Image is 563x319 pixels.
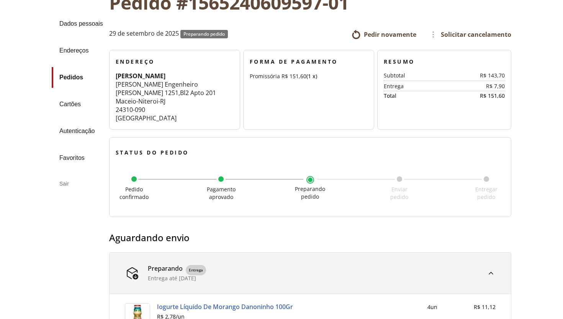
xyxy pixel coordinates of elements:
span: Pedir novamente [364,30,416,39]
h3: Forma de Pagamento [250,58,368,66]
span: (1 x) [306,72,317,80]
span: Pedido confirmado [119,186,149,201]
a: Solicitar cancelamento [429,28,511,41]
span: Pagamento aprovado [207,186,236,201]
a: Pedidos [52,67,103,88]
a: Iogurte Líquido De Morango Danoninho 100Gr [157,303,293,310]
div: R$ 143,70 [457,72,505,79]
span: , [178,89,180,97]
a: Cartões [52,94,103,115]
span: Entrega até [148,275,179,282]
div: Entrega [384,83,457,89]
span: Entregar pedido [475,186,498,201]
a: Pedir novamente [352,30,416,39]
span: Bl2 Apto 201 [180,89,216,97]
span: Status do pedido [116,149,189,156]
a: Dados pessoais [52,13,103,34]
span: - [158,97,160,105]
span: 24310-090 [116,105,145,114]
div: Total [384,93,444,99]
a: Endereços [52,40,103,61]
span: [PERSON_NAME] Engenheiro [PERSON_NAME] [116,80,198,97]
span: 1251 [165,89,178,97]
div: [DATE] [148,275,206,281]
span: R$ 11,12 [474,303,496,311]
strong: [PERSON_NAME] [116,72,165,80]
h3: Aguardando envio [109,232,511,243]
span: - [136,97,138,105]
span: Niteroi [138,97,158,105]
span: Maceio [116,97,136,105]
summary: PreparandoEntregaEntrega até [DATE] [110,253,511,294]
span: Entrega [186,265,206,276]
span: Preparando pedido [183,31,225,37]
span: 29 de setembro de 2025 [109,30,179,38]
div: R$ 151,60 [444,93,505,99]
div: Promissória [250,72,368,80]
div: Subtotal [384,72,457,79]
span: Enviar pedido [390,186,408,201]
div: Sair [52,174,103,193]
span: RJ [160,97,165,105]
a: Favoritos [52,148,103,168]
div: 4 un [427,303,437,311]
p: Preparando [148,265,183,276]
h3: Resumo [384,58,505,66]
span: R$ 151,60 [281,72,306,80]
span: Preparando pedido [295,185,325,200]
span: [GEOGRAPHIC_DATA] [116,114,177,122]
a: Autenticação [52,121,103,141]
div: R$ 7,90 [457,83,505,89]
h3: Endereço [116,58,234,66]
